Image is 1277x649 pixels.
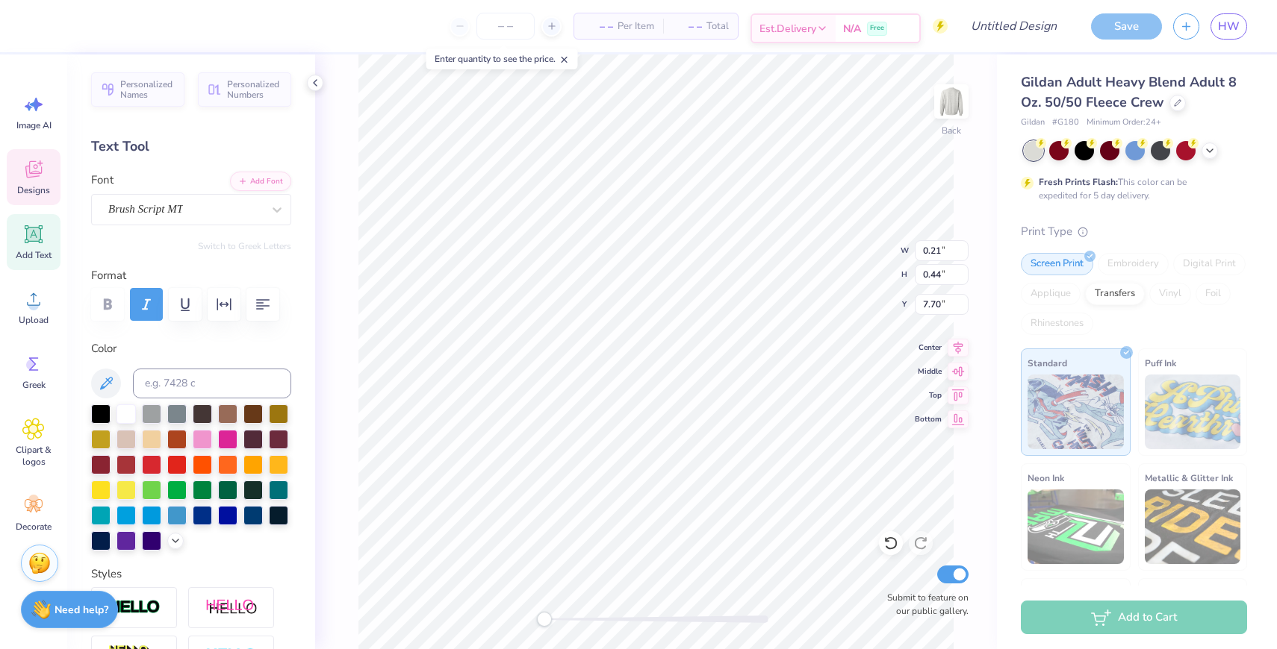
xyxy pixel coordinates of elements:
[230,172,291,191] button: Add Font
[1028,470,1064,486] span: Neon Ink
[1021,116,1045,129] span: Gildan
[915,413,942,425] span: Bottom
[198,240,291,252] button: Switch to Greek Letters
[22,379,46,391] span: Greek
[1087,116,1161,129] span: Minimum Order: 24 +
[9,444,58,468] span: Clipart & logos
[1052,116,1079,129] span: # G180
[1145,470,1233,486] span: Metallic & Glitter Ink
[1021,313,1093,335] div: Rhinestones
[1039,176,1118,188] strong: Fresh Prints Flash:
[959,11,1069,41] input: Untitled Design
[1028,374,1124,449] img: Standard
[672,19,702,34] span: – –
[1145,585,1214,601] span: Water based Ink
[1021,223,1247,240] div: Print Type
[17,184,50,196] span: Designs
[91,137,291,157] div: Text Tool
[1218,18,1240,35] span: HW
[476,13,535,40] input: – –
[91,72,184,107] button: Personalized Names
[91,172,114,189] label: Font
[870,23,884,34] span: Free
[108,599,161,616] img: Stroke
[19,314,49,326] span: Upload
[942,124,961,137] div: Back
[91,267,291,284] label: Format
[1173,253,1246,275] div: Digital Print
[1021,283,1081,305] div: Applique
[1039,175,1222,202] div: This color can be expedited for 5 day delivery.
[1211,13,1247,40] a: HW
[1028,585,1113,601] span: Glow in the Dark Ink
[1098,253,1169,275] div: Embroidery
[16,249,52,261] span: Add Text
[16,119,52,131] span: Image AI
[618,19,654,34] span: Per Item
[91,340,291,357] label: Color
[55,603,108,617] strong: Need help?
[1196,283,1231,305] div: Foil
[1145,489,1241,564] img: Metallic & Glitter Ink
[915,366,942,377] span: Middle
[133,369,291,398] input: e.g. 7428 c
[843,21,861,37] span: N/A
[1028,489,1124,564] img: Neon Ink
[1021,73,1237,111] span: Gildan Adult Heavy Blend Adult 8 Oz. 50/50 Fleece Crew
[91,565,122,583] label: Styles
[16,521,52,533] span: Decorate
[198,72,291,107] button: Personalized Numbers
[1028,355,1067,371] span: Standard
[537,612,552,627] div: Accessibility label
[227,79,282,100] span: Personalized Numbers
[879,591,969,618] label: Submit to feature on our public gallery.
[759,21,816,37] span: Est. Delivery
[120,79,175,100] span: Personalized Names
[426,48,578,69] div: Enter quantity to see the price.
[1149,283,1191,305] div: Vinyl
[1145,355,1176,371] span: Puff Ink
[205,598,258,617] img: Shadow
[1085,283,1145,305] div: Transfers
[583,19,613,34] span: – –
[1145,374,1241,449] img: Puff Ink
[936,87,966,116] img: Back
[1021,253,1093,275] div: Screen Print
[915,342,942,354] span: Center
[706,19,729,34] span: Total
[915,389,942,401] span: Top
